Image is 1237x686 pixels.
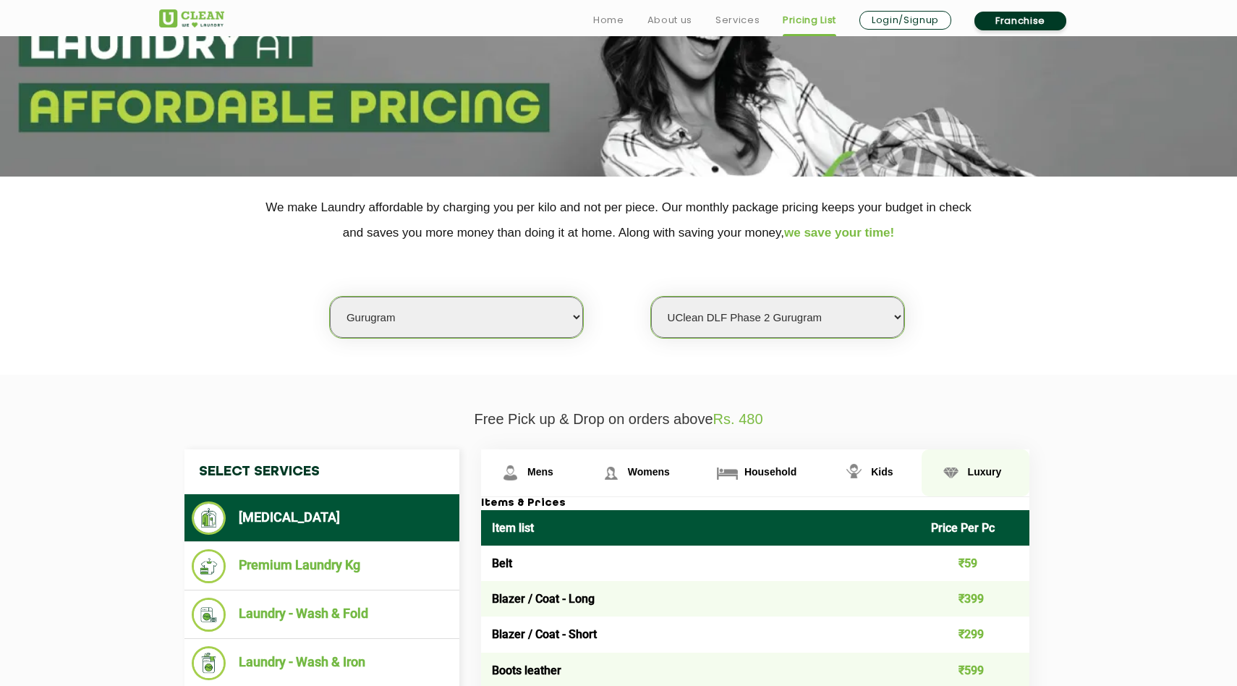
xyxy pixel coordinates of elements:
a: Pricing List [783,12,836,29]
li: [MEDICAL_DATA] [192,501,452,535]
a: Home [593,12,624,29]
td: Blazer / Coat - Long [481,581,920,617]
img: Mens [498,460,523,486]
span: Womens [628,466,670,478]
li: Laundry - Wash & Iron [192,646,452,680]
li: Laundry - Wash & Fold [192,598,452,632]
img: Luxury [938,460,964,486]
td: Belt [481,546,920,581]
a: About us [647,12,692,29]
th: Price Per Pc [920,510,1030,546]
p: We make Laundry affordable by charging you per kilo and not per piece. Our monthly package pricin... [159,195,1078,245]
td: ₹59 [920,546,1030,581]
p: Free Pick up & Drop on orders above [159,411,1078,428]
span: Mens [527,466,553,478]
h4: Select Services [184,449,459,494]
img: Laundry - Wash & Fold [192,598,226,632]
td: ₹299 [920,617,1030,652]
img: UClean Laundry and Dry Cleaning [159,9,224,27]
span: Luxury [968,466,1002,478]
img: Womens [598,460,624,486]
h3: Items & Prices [481,497,1029,510]
a: Services [715,12,760,29]
span: Kids [871,466,893,478]
li: Premium Laundry Kg [192,549,452,583]
span: we save your time! [784,226,894,240]
img: Premium Laundry Kg [192,549,226,583]
span: Rs. 480 [713,411,763,427]
th: Item list [481,510,920,546]
img: Kids [841,460,867,486]
a: Franchise [974,12,1066,30]
a: Login/Signup [859,11,951,30]
img: Household [715,460,740,486]
img: Laundry - Wash & Iron [192,646,226,680]
img: Dry Cleaning [192,501,226,535]
td: Blazer / Coat - Short [481,617,920,652]
span: Household [744,466,796,478]
td: ₹399 [920,581,1030,617]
